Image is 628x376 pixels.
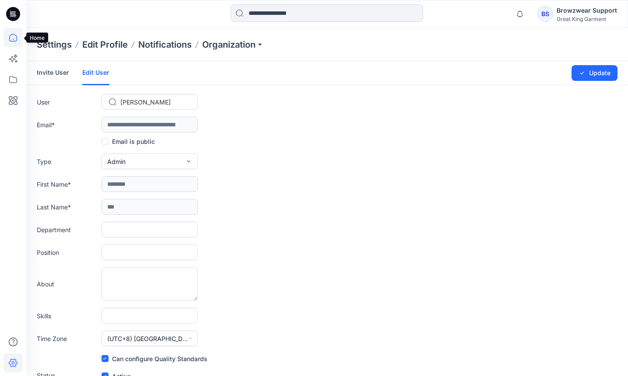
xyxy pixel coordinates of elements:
label: Time Zone [37,334,98,343]
label: User [37,97,98,107]
a: Edit User [82,61,109,85]
label: About [37,279,98,289]
a: Notifications [138,38,192,51]
label: Can configure Quality Standards [102,353,207,364]
button: Admin [102,153,198,169]
label: First Name [37,180,98,189]
label: Email is public [102,136,155,146]
div: BS [537,6,553,22]
button: Update [572,65,617,81]
span: Admin [107,157,126,166]
label: Type [37,157,98,166]
a: Edit Profile [82,38,128,51]
div: Great King Garment [557,16,617,22]
span: (UTC+8) [GEOGRAPHIC_DATA] ([GEOGRAPHIC_DATA]) [107,334,189,343]
p: Settings [37,38,72,51]
div: Browzwear Support [557,5,617,16]
button: (UTC+8) [GEOGRAPHIC_DATA] ([GEOGRAPHIC_DATA]) [102,331,198,346]
label: Position [37,248,98,257]
a: Invite User [37,61,69,84]
label: Last Name [37,202,98,212]
label: Skills [37,311,98,320]
label: Email [37,120,98,129]
label: Department [37,225,98,234]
